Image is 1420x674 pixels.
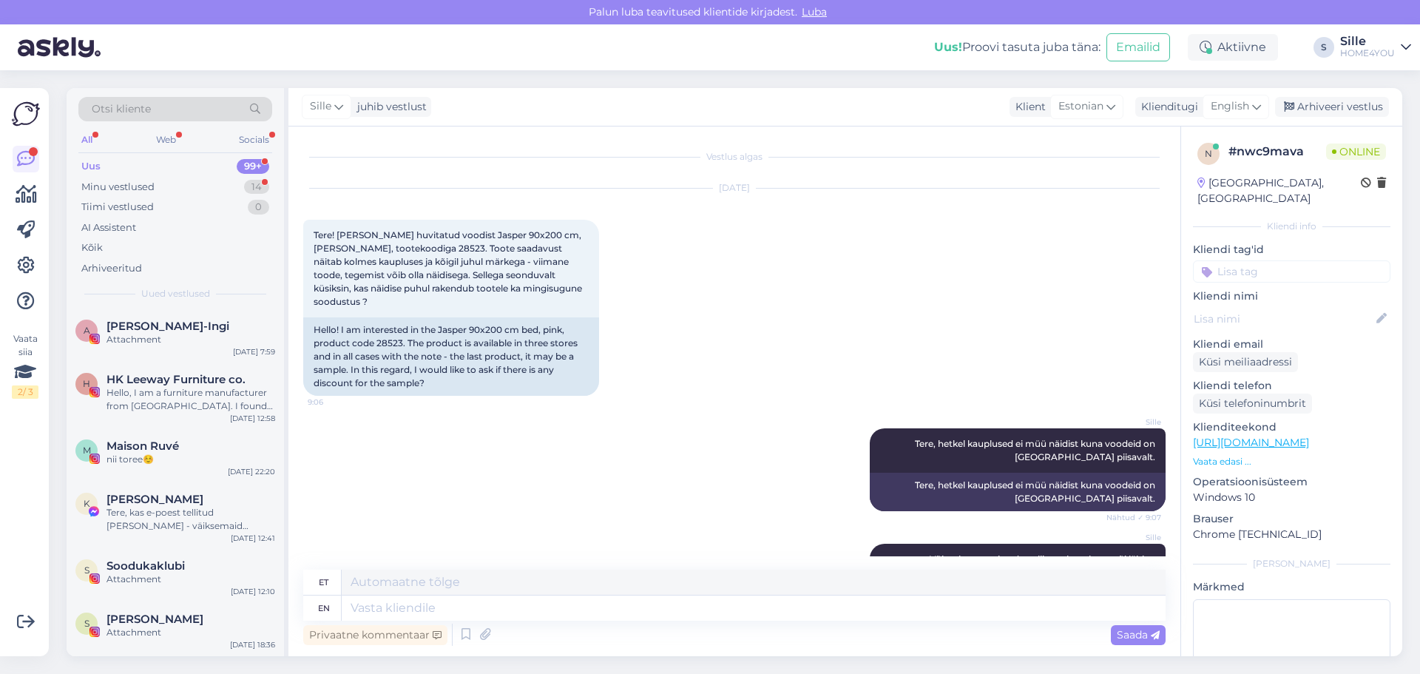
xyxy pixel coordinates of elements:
[106,439,179,453] span: Maison Ruvé
[319,570,328,595] div: et
[92,101,151,117] span: Otsi kliente
[1106,417,1161,428] span: Sille
[81,159,101,174] div: Uus
[1340,47,1395,59] div: HOME4YOU
[233,346,275,357] div: [DATE] 7:59
[1194,311,1373,327] input: Lisa nimi
[1193,289,1390,304] p: Kliendi nimi
[83,445,91,456] span: M
[1313,37,1334,58] div: S
[303,150,1166,164] div: Vestlus algas
[1193,220,1390,233] div: Kliendi info
[303,181,1166,195] div: [DATE]
[106,453,275,466] div: nii toree☺️
[106,493,203,506] span: Kristi Tagam
[106,333,275,346] div: Attachment
[106,386,275,413] div: Hello, I am a furniture manufacturer from [GEOGRAPHIC_DATA]. I found your website on Google and s...
[84,618,89,629] span: S
[1193,260,1390,283] input: Lisa tag
[1188,34,1278,61] div: Aktiivne
[1193,378,1390,394] p: Kliendi telefon
[1117,628,1160,641] span: Saada
[106,506,275,533] div: Tere, kas e-poest tellitud [PERSON_NAME] - väiksemaid esemeid, on võimalik tagastada ka [PERSON_N...
[1193,394,1312,414] div: Küsi telefoninumbrit
[1193,337,1390,352] p: Kliendi email
[84,498,90,509] span: K
[1106,33,1170,61] button: Emailid
[231,586,275,597] div: [DATE] 12:10
[230,639,275,650] div: [DATE] 18:36
[236,130,272,149] div: Socials
[934,40,962,54] b: Uus!
[1211,98,1249,115] span: English
[915,438,1157,462] span: Tere, hetkel kauplused ei müü näidist kuna voodeid on [GEOGRAPHIC_DATA] piisavalt.
[231,533,275,544] div: [DATE] 12:41
[228,466,275,477] div: [DATE] 22:20
[1340,36,1411,59] a: SilleHOME4YOU
[84,565,89,576] span: S
[1193,527,1390,542] p: Chrome [TECHNICAL_ID]
[1193,455,1390,468] p: Vaata edasi ...
[230,413,275,424] div: [DATE] 12:58
[303,625,447,645] div: Privaatne kommentaar
[106,613,203,626] span: Sylvia Guo
[1193,511,1390,527] p: Brauser
[1197,175,1361,206] div: [GEOGRAPHIC_DATA], [GEOGRAPHIC_DATA]
[308,397,363,408] span: 9:06
[1275,97,1389,117] div: Arhiveeri vestlus
[84,325,90,336] span: A
[12,332,38,399] div: Vaata siia
[81,180,155,195] div: Minu vestlused
[1106,512,1161,523] span: Nähtud ✓ 9:07
[1135,99,1198,115] div: Klienditugi
[248,200,269,215] div: 0
[930,553,1155,578] span: Võimalus vormistada tellimus kaupluses või läbi e-[PERSON_NAME].
[78,130,95,149] div: All
[934,38,1100,56] div: Proovi tasuta juba täna:
[1205,148,1212,159] span: n
[141,287,210,300] span: Uued vestlused
[106,626,275,639] div: Attachment
[310,98,331,115] span: Sille
[797,5,831,18] span: Luba
[1193,419,1390,435] p: Klienditeekond
[81,261,142,276] div: Arhiveeritud
[106,373,246,386] span: HK Leeway Furniture co.
[1193,579,1390,595] p: Märkmed
[81,200,154,215] div: Tiimi vestlused
[870,473,1166,511] div: Tere, hetkel kauplused ei müü näidist kuna voodeid on [GEOGRAPHIC_DATA] piisavalt.
[1193,352,1298,372] div: Küsi meiliaadressi
[314,229,584,307] span: Tere! [PERSON_NAME] huvitatud voodist Jasper 90x200 cm, [PERSON_NAME], tootekoodiga 28523. Toote ...
[1010,99,1046,115] div: Klient
[1326,144,1386,160] span: Online
[237,159,269,174] div: 99+
[351,99,427,115] div: juhib vestlust
[81,220,136,235] div: AI Assistent
[303,317,599,396] div: Hello! I am interested in the Jasper 90x200 cm bed, pink, product code 28523. The product is avai...
[1193,474,1390,490] p: Operatsioonisüsteem
[1193,436,1309,449] a: [URL][DOMAIN_NAME]
[106,320,229,333] span: Annye Rooväli-Ingi
[1106,532,1161,543] span: Sille
[1340,36,1395,47] div: Sille
[81,240,103,255] div: Kõik
[106,573,275,586] div: Attachment
[1058,98,1103,115] span: Estonian
[1193,242,1390,257] p: Kliendi tag'id
[244,180,269,195] div: 14
[106,559,185,573] span: Soodukaklubi
[12,385,38,399] div: 2 / 3
[12,100,40,128] img: Askly Logo
[153,130,179,149] div: Web
[83,378,90,389] span: H
[1193,557,1390,570] div: [PERSON_NAME]
[1228,143,1326,161] div: # nwc9mava
[1193,490,1390,505] p: Windows 10
[318,596,330,621] div: en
